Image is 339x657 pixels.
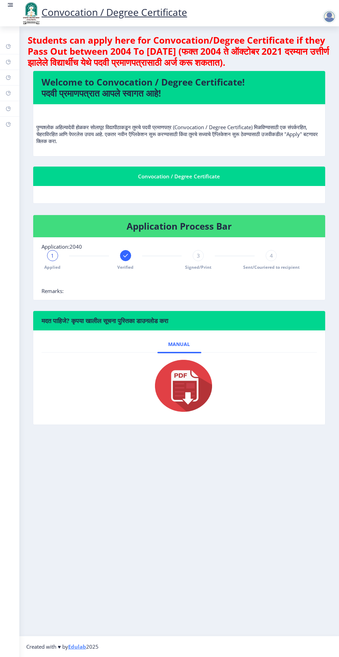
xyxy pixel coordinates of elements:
span: 1 [51,252,54,259]
span: 4 [270,252,273,259]
span: Signed/Print [185,264,211,270]
span: Created with ♥ by 2025 [26,643,99,650]
img: pdf.png [145,358,214,414]
span: Sent/Couriered to recipient [243,264,300,270]
h4: Application Process Bar [42,221,317,232]
span: Verified [117,264,134,270]
p: पुण्यश्लोक अहिल्यादेवी होळकर सोलापूर विद्यापीठाकडून तुमचे पदवी प्रमाणपत्र (Convocation / Degree C... [36,110,322,144]
img: logo [21,1,42,25]
h6: मदत पाहिजे? कृपया खालील सूचना पुस्तिका डाउनलोड करा [42,317,317,325]
div: Convocation / Degree Certificate [42,172,317,180]
span: Application:2040 [42,243,82,250]
a: Edulab [68,643,86,650]
a: Manual [157,336,201,353]
span: Applied [45,264,61,270]
span: 3 [197,252,200,259]
a: Convocation / Degree Certificate [21,6,187,19]
h4: Welcome to Convocation / Degree Certificate! पदवी प्रमाणपत्रात आपले स्वागत आहे! [42,77,317,99]
span: Manual [168,341,190,347]
h4: Students can apply here for Convocation/Degree Certificate if they Pass Out between 2004 To [DATE... [28,35,331,68]
span: Remarks: [42,287,64,294]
